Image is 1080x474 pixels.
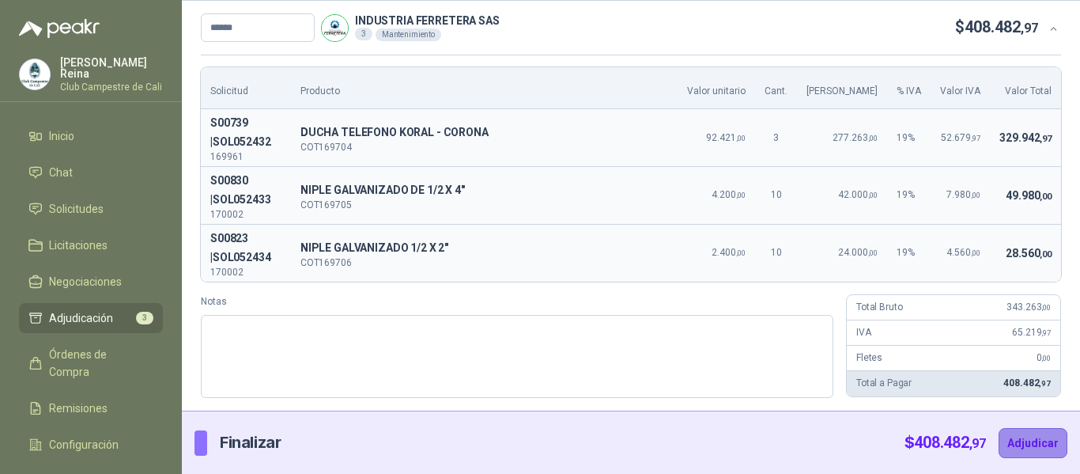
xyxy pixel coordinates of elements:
[904,430,986,455] p: $
[19,393,163,423] a: Remisiones
[20,59,50,89] img: Company Logo
[1021,21,1038,36] span: ,97
[49,200,104,218] span: Solicitudes
[969,436,986,451] span: ,97
[955,15,1038,40] p: $
[856,351,882,366] p: Fletes
[376,28,441,41] div: Mantenimiento
[220,430,281,455] p: Finalizar
[1040,134,1052,144] span: ,97
[1006,189,1052,202] span: 49.980
[914,433,986,452] span: 408.482
[755,109,797,167] td: 3
[19,157,163,188] a: Chat
[931,67,990,109] th: Valor IVA
[300,123,669,142] p: D
[49,400,108,417] span: Remisiones
[1040,249,1052,260] span: ,00
[1006,301,1051,313] span: 343.263
[1040,191,1052,202] span: ,00
[355,15,500,26] p: INDUSTRIA FERRETERA SAS
[797,67,887,109] th: [PERSON_NAME]
[49,127,74,145] span: Inicio
[19,19,100,38] img: Logo peakr
[1041,354,1051,362] span: ,00
[755,166,797,224] td: 10
[887,224,931,281] td: 19 %
[868,191,878,199] span: ,00
[999,131,1052,144] span: 329.942
[999,428,1067,458] button: Adjudicar
[755,224,797,281] td: 10
[210,267,281,277] p: 170002
[838,189,878,200] span: 42.000
[1041,303,1051,312] span: ,00
[60,57,163,79] p: [PERSON_NAME] Reina
[1012,327,1051,338] span: 65.219
[300,123,669,142] span: DUCHA TELEFONO KORAL - CORONA
[946,247,980,258] span: 4.560
[19,430,163,460] a: Configuración
[736,134,746,142] span: ,00
[300,239,669,258] span: NIPLE GALVANIZADO 1/2 X 2"
[19,267,163,297] a: Negociaciones
[1041,328,1051,337] span: ,97
[856,376,912,391] p: Total a Pagar
[300,258,669,267] p: COT169706
[210,114,281,152] p: S00739 | SOL052432
[300,142,669,152] p: COT169704
[971,134,980,142] span: ,97
[887,67,931,109] th: % IVA
[941,132,980,143] span: 52.679
[355,28,372,40] div: 3
[322,15,348,41] img: Company Logo
[838,247,878,258] span: 24.000
[201,67,291,109] th: Solicitud
[49,309,113,327] span: Adjudicación
[965,17,1038,36] span: 408.482
[868,134,878,142] span: ,00
[49,346,148,381] span: Órdenes de Compra
[712,247,746,258] span: 2.400
[1003,377,1051,389] span: 408.482
[300,200,669,210] p: COT169705
[1039,379,1051,388] span: ,97
[887,166,931,224] td: 19 %
[712,189,746,200] span: 4.200
[706,132,746,143] span: 92.421
[736,248,746,257] span: ,00
[136,312,153,324] span: 3
[833,132,878,143] span: 277.263
[887,109,931,167] td: 19 %
[210,229,281,267] p: S00823 | SOL052434
[1037,352,1051,363] span: 0
[49,273,122,290] span: Negociaciones
[990,67,1061,109] th: Valor Total
[201,294,833,309] label: Notas
[736,191,746,199] span: ,00
[300,181,669,200] p: N
[49,237,108,254] span: Licitaciones
[1006,247,1052,260] span: 28.560
[856,300,902,315] p: Total Bruto
[291,67,678,109] th: Producto
[971,248,980,257] span: ,00
[19,339,163,387] a: Órdenes de Compra
[49,164,73,181] span: Chat
[971,191,980,199] span: ,00
[19,303,163,333] a: Adjudicación3
[856,325,871,340] p: IVA
[300,239,669,258] p: N
[210,210,281,219] p: 170002
[300,181,669,200] span: NIPLE GALVANIZADO DE 1/2 X 4"
[19,230,163,260] a: Licitaciones
[755,67,797,109] th: Cant.
[19,194,163,224] a: Solicitudes
[678,67,755,109] th: Valor unitario
[210,172,281,210] p: S00830 | SOL052433
[19,121,163,151] a: Inicio
[946,189,980,200] span: 7.980
[49,436,119,453] span: Configuración
[210,152,281,161] p: 169961
[868,248,878,257] span: ,00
